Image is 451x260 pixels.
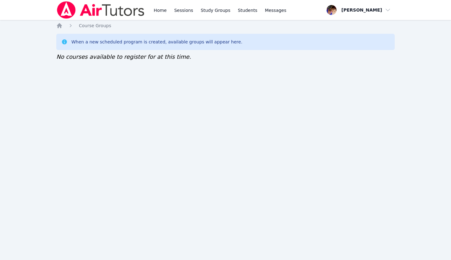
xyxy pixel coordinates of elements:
span: Messages [265,7,286,13]
span: No courses available to register for at this time. [56,53,191,60]
img: Air Tutors [56,1,145,19]
span: Course Groups [79,23,111,28]
div: When a new scheduled program is created, available groups will appear here. [71,39,242,45]
nav: Breadcrumb [56,22,395,29]
a: Course Groups [79,22,111,29]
